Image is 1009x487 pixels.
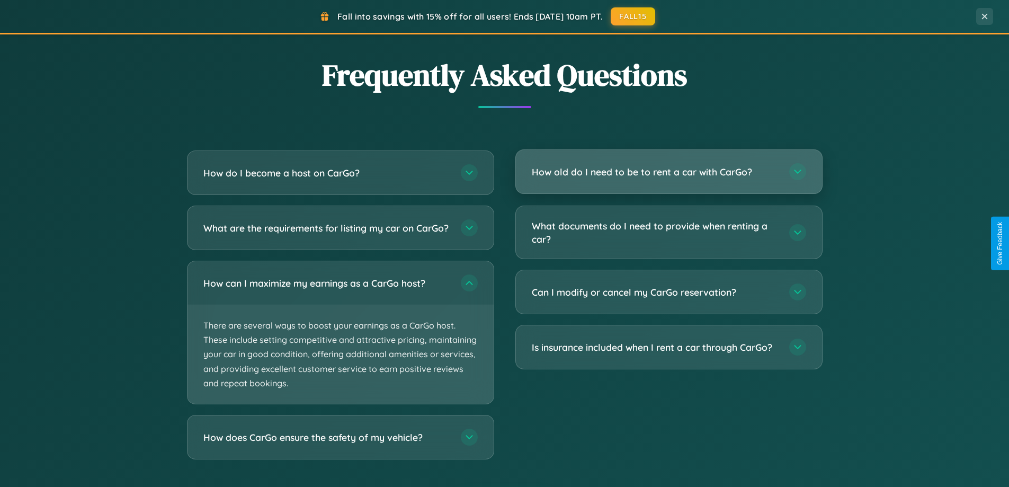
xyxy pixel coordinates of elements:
[187,55,823,95] h2: Frequently Asked Questions
[532,219,779,245] h3: What documents do I need to provide when renting a car?
[532,165,779,179] h3: How old do I need to be to rent a car with CarGo?
[337,11,603,22] span: Fall into savings with 15% off for all users! Ends [DATE] 10am PT.
[532,286,779,299] h3: Can I modify or cancel my CarGo reservation?
[187,305,494,404] p: There are several ways to boost your earnings as a CarGo host. These include setting competitive ...
[203,431,450,444] h3: How does CarGo ensure the safety of my vehicle?
[203,222,450,235] h3: What are the requirements for listing my car on CarGo?
[996,222,1004,265] div: Give Feedback
[532,341,779,354] h3: Is insurance included when I rent a car through CarGo?
[203,166,450,180] h3: How do I become a host on CarGo?
[203,277,450,290] h3: How can I maximize my earnings as a CarGo host?
[611,7,655,25] button: FALL15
